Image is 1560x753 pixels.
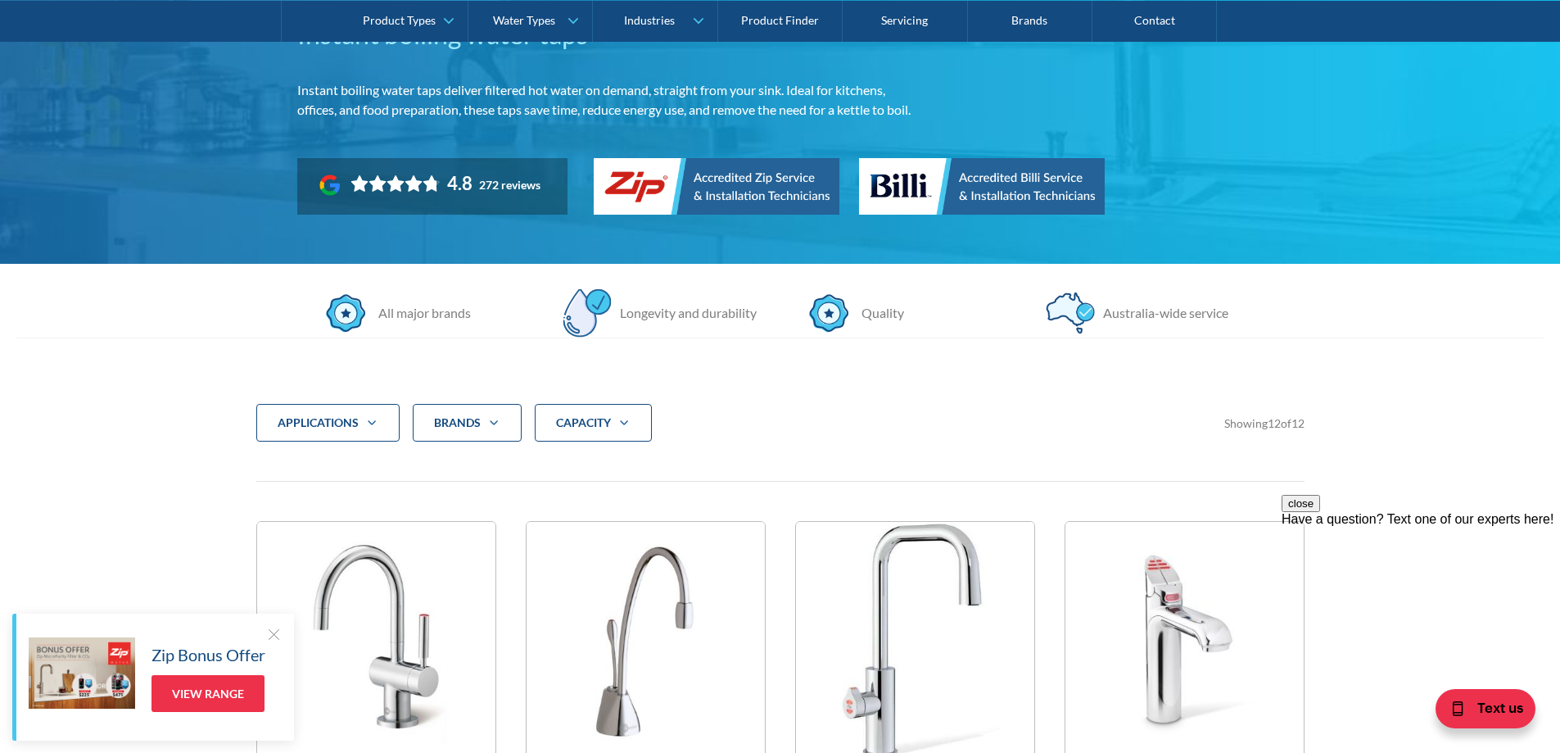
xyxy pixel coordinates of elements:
div: CAPACITY [535,404,652,442]
a: View Range [151,675,265,712]
span: 12 [1268,416,1281,430]
div: applications [278,415,359,431]
div: Showing of [1224,415,1305,432]
div: Longevity and durability [612,303,757,323]
div: Water Types [493,13,555,27]
iframe: podium webchat widget bubble [1429,671,1560,753]
div: Industries [624,13,675,27]
img: Zip Bonus Offer [29,637,135,709]
div: Quality [853,303,904,323]
p: Instant boiling water taps deliver filtered hot water on demand, straight from your sink. Ideal f... [297,80,926,120]
div: All major brands [370,303,471,323]
div: Brands [413,404,522,442]
div: Australia-wide service [1095,303,1228,323]
div: Brands [434,415,481,431]
div: 4.8 [447,172,473,195]
strong: CAPACITY [556,415,611,429]
div: Product Types [363,13,436,27]
h5: Zip Bonus Offer [151,642,265,667]
div: 272 reviews [479,179,540,192]
span: 12 [1291,416,1305,430]
form: Filter 5 [256,404,1305,468]
div: applications [256,404,400,442]
iframe: podium webchat widget prompt [1282,495,1560,692]
div: Rating: 4.8 out of 5 [350,172,473,195]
